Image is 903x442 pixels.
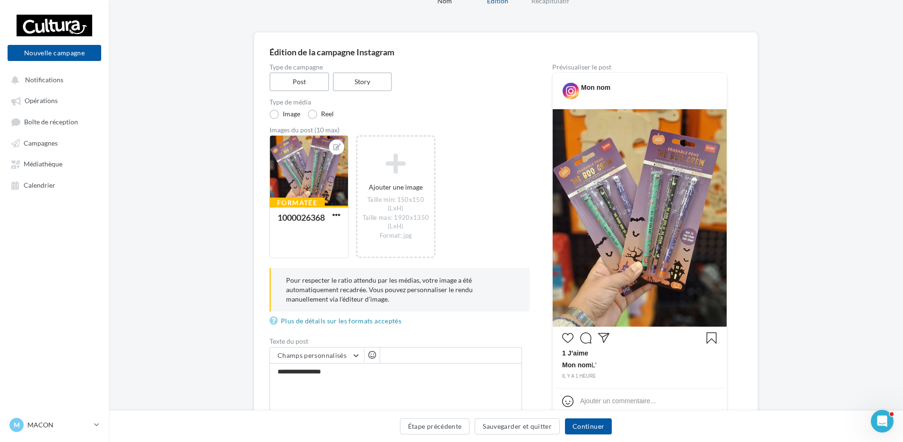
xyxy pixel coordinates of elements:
label: Type de média [269,99,522,105]
svg: Emoji [562,396,573,407]
label: Image [269,110,300,119]
button: Étape précédente [400,418,470,434]
label: Post [269,72,329,91]
a: Médiathèque [6,155,103,172]
iframe: Intercom live chat [871,410,894,433]
button: Nouvelle campagne [8,45,101,61]
svg: Partager la publication [598,332,609,344]
div: 1 J’aime [562,348,717,360]
p: MACON [27,420,90,430]
div: Prévisualiser le post [552,64,727,70]
div: il y a 1 heure [562,372,717,381]
span: Boîte de réception [24,118,78,126]
label: Type de campagne [269,64,522,70]
a: M MACON [8,416,101,434]
button: Continuer [565,418,612,434]
div: Images du post (10 max) [269,127,522,133]
span: Médiathèque [24,160,62,168]
span: Opérations [25,97,58,105]
button: Champs personnalisés [270,347,364,364]
button: Notifications [6,71,99,88]
label: Reel [308,110,334,119]
div: Édition de la campagne Instagram [269,48,742,56]
span: M [14,420,20,430]
a: Boîte de réception [6,113,103,130]
p: Pour respecter le ratio attendu par les médias, votre image a été automatiquement recadrée. Vous ... [286,276,514,304]
svg: Enregistrer [706,332,717,344]
a: Opérations [6,92,103,109]
svg: J’aime [562,332,573,344]
span: Campagnes [24,139,58,147]
div: Mon nom [581,83,610,92]
a: Plus de détails sur les formats acceptés [269,315,405,327]
span: Notifications [25,76,63,84]
svg: Commenter [580,332,591,344]
button: Sauvegarder et quitter [475,418,560,434]
label: Texte du post [269,338,522,345]
a: Campagnes [6,134,103,151]
span: L' [562,360,597,370]
div: Formatée [269,198,325,208]
label: Story [333,72,392,91]
a: Calendrier [6,176,103,193]
span: Calendrier [24,181,55,189]
span: Champs personnalisés [278,351,347,359]
div: 1000026368 [278,212,325,223]
div: Ajouter un commentaire... [580,396,656,406]
span: Mon nom [562,361,591,369]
